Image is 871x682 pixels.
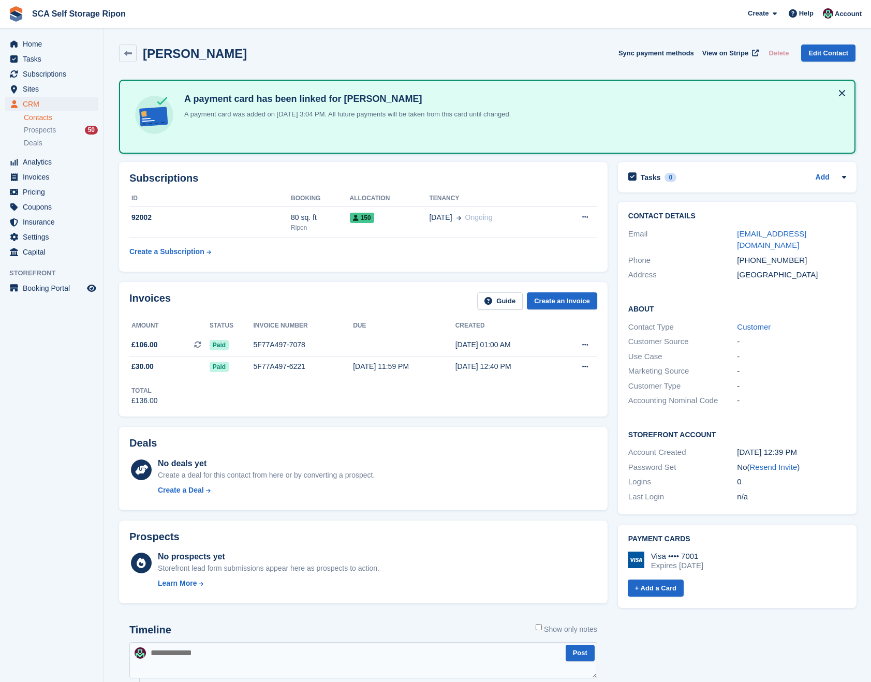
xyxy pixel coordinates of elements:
[23,200,85,214] span: Coupons
[8,6,24,22] img: stora-icon-8386f47178a22dfd0bd8f6a31ec36ba5ce8667c1dd55bd0f319d3a0aa187defe.svg
[24,125,98,136] a: Prospects 50
[665,173,676,182] div: 0
[5,185,98,199] a: menu
[618,45,694,62] button: Sync payment methods
[158,485,375,496] a: Create a Deal
[129,172,597,184] h2: Subscriptions
[23,52,85,66] span: Tasks
[158,551,379,563] div: No prospects yet
[737,351,846,363] div: -
[835,9,862,19] span: Account
[816,172,830,184] a: Add
[737,365,846,377] div: -
[5,200,98,214] a: menu
[536,624,597,635] label: Show only notes
[628,491,737,503] div: Last Login
[628,321,737,333] div: Contact Type
[628,462,737,473] div: Password Set
[23,67,85,81] span: Subscriptions
[628,365,737,377] div: Marketing Source
[750,463,798,471] a: Resend Invite
[23,97,85,111] span: CRM
[132,93,176,137] img: card-linked-ebf98d0992dc2aeb22e95c0e3c79077019eb2392cfd83c6a337811c24bc77127.svg
[628,303,846,314] h2: About
[129,190,291,207] th: ID
[628,269,737,281] div: Address
[129,531,180,543] h2: Prospects
[129,437,157,449] h2: Deals
[180,109,511,120] p: A payment card was added on [DATE] 3:04 PM. All future payments will be taken from this card unti...
[353,318,455,334] th: Due
[129,212,291,223] div: 92002
[5,170,98,184] a: menu
[628,395,737,407] div: Accounting Nominal Code
[85,126,98,135] div: 50
[158,457,375,470] div: No deals yet
[5,281,98,295] a: menu
[429,212,452,223] span: [DATE]
[28,5,130,22] a: SCA Self Storage Ripon
[628,336,737,348] div: Customer Source
[350,190,430,207] th: Allocation
[253,361,353,372] div: 5F77A497-6221
[129,246,204,257] div: Create a Subscription
[823,8,833,19] img: Sam Chapman
[5,230,98,244] a: menu
[455,318,557,334] th: Created
[737,447,846,458] div: [DATE] 12:39 PM
[129,318,210,334] th: Amount
[23,185,85,199] span: Pricing
[5,97,98,111] a: menu
[5,245,98,259] a: menu
[465,213,493,221] span: Ongoing
[737,395,846,407] div: -
[23,37,85,51] span: Home
[158,578,197,589] div: Learn More
[129,624,171,636] h2: Timeline
[23,245,85,259] span: Capital
[5,82,98,96] a: menu
[210,340,229,350] span: Paid
[253,339,353,350] div: 5F77A497-7078
[628,476,737,488] div: Logins
[23,215,85,229] span: Insurance
[9,268,103,278] span: Storefront
[131,361,154,372] span: £30.00
[24,138,42,148] span: Deals
[628,212,846,220] h2: Contact Details
[737,380,846,392] div: -
[641,173,661,182] h2: Tasks
[158,485,204,496] div: Create a Deal
[477,292,523,309] a: Guide
[702,48,748,58] span: View on Stripe
[131,395,158,406] div: £136.00
[5,155,98,169] a: menu
[801,45,855,62] a: Edit Contact
[291,190,349,207] th: Booking
[158,578,379,589] a: Learn More
[737,491,846,503] div: n/a
[737,336,846,348] div: -
[158,470,375,481] div: Create a deal for this contact from here or by converting a prospect.
[253,318,353,334] th: Invoice number
[748,8,769,19] span: Create
[23,155,85,169] span: Analytics
[129,292,171,309] h2: Invoices
[135,647,146,659] img: Sam Chapman
[628,552,644,568] img: Visa Logo
[536,624,542,630] input: Show only notes
[737,269,846,281] div: [GEOGRAPHIC_DATA]
[628,447,737,458] div: Account Created
[353,361,455,372] div: [DATE] 11:59 PM
[628,255,737,266] div: Phone
[5,67,98,81] a: menu
[527,292,597,309] a: Create an Invoice
[566,645,595,662] button: Post
[429,190,554,207] th: Tenancy
[291,212,349,223] div: 80 sq. ft
[747,463,800,471] span: ( )
[737,255,846,266] div: [PHONE_NUMBER]
[23,170,85,184] span: Invoices
[23,230,85,244] span: Settings
[799,8,814,19] span: Help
